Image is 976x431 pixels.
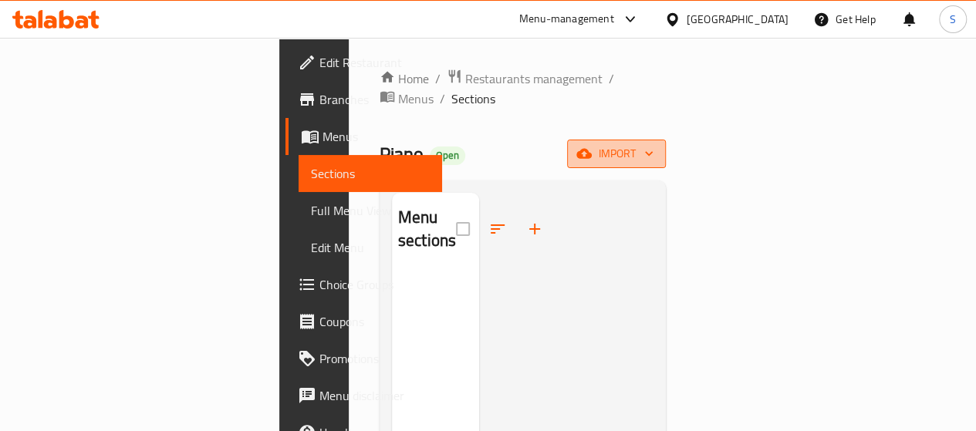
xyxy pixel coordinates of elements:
button: Add section [516,210,553,247]
span: Open [430,149,465,162]
a: Sections [299,155,442,192]
span: Promotions [319,349,430,368]
span: Edit Menu [311,238,430,257]
a: Menu disclaimer [285,377,442,414]
li: / [440,89,445,108]
a: Edit Menu [299,229,442,266]
span: Restaurants management [465,69,603,88]
a: Full Menu View [299,192,442,229]
a: Choice Groups [285,266,442,303]
span: S [950,11,956,28]
div: Menu-management [519,10,614,29]
a: Coupons [285,303,442,340]
span: Full Menu View [311,201,430,220]
a: Menus [285,118,442,155]
span: Choice Groups [319,275,430,294]
nav: Menu sections [392,266,479,278]
span: Edit Restaurant [319,53,430,72]
nav: breadcrumb [380,69,667,109]
span: Coupons [319,312,430,331]
span: import [579,144,653,163]
div: [GEOGRAPHIC_DATA] [687,11,789,28]
span: Sections [311,164,430,183]
a: Restaurants management [447,69,603,89]
span: Menus [323,127,430,146]
a: Branches [285,81,442,118]
div: Open [430,146,465,165]
span: Menu disclaimer [319,386,430,405]
span: Sections [451,89,495,108]
a: Promotions [285,340,442,377]
span: Branches [319,90,430,109]
a: Edit Restaurant [285,44,442,81]
li: / [609,69,614,88]
button: import [567,140,666,168]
